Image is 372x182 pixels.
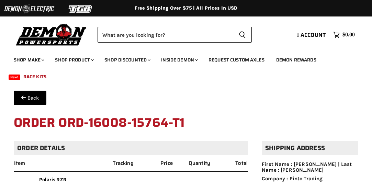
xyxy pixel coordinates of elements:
[301,31,326,39] span: Account
[98,27,252,43] form: Product
[3,2,55,15] img: Demon Electric Logo 2
[14,22,89,47] img: Demon Powersports
[9,75,20,80] span: New!
[156,53,202,67] a: Inside Demon
[271,53,322,67] a: Demon Rewards
[14,91,46,105] button: Back
[262,161,358,173] li: First Name : [PERSON_NAME] | Last Name : [PERSON_NAME]
[18,70,52,84] a: Race Kits
[112,160,136,172] th: Tracking
[262,176,358,182] li: Company : Pinto Trading
[9,50,353,84] ul: Main menu
[173,160,211,172] th: Quantity
[262,141,358,155] h2: Shipping address
[203,53,270,67] a: Request Custom Axles
[50,53,98,67] a: Shop Product
[234,27,252,43] button: Search
[330,30,358,40] a: $0.00
[14,112,358,134] h1: Order ORD-16008-15764-T1
[9,53,48,67] a: Shop Make
[136,160,173,172] th: Price
[99,53,155,67] a: Shop Discounted
[55,2,106,15] img: TGB Logo 2
[14,160,112,172] th: Item
[98,27,234,43] input: Search
[342,32,355,38] span: $0.00
[294,32,330,38] a: Account
[211,160,248,172] th: Total
[14,141,248,155] h2: Order details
